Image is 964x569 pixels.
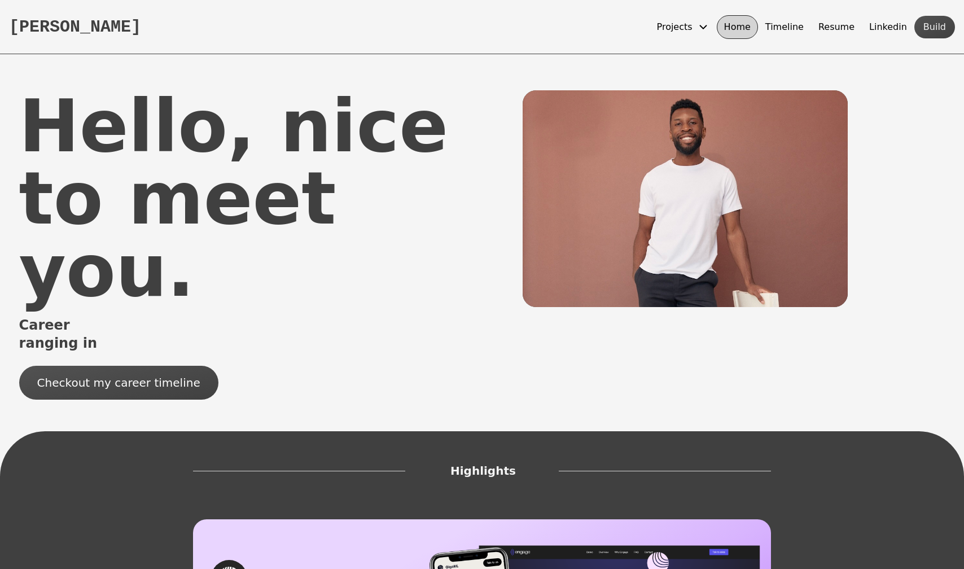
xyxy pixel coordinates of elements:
[862,15,914,39] button: Linkedin
[657,20,693,34] span: Projects
[758,15,811,39] button: Timeline
[19,90,523,307] div: Hello, nice to meet you.
[523,90,848,307] img: darrel_home.35f3a64193ee4a412503.jpeg
[19,316,128,352] span: Career ranging in
[9,17,141,37] button: [PERSON_NAME]
[811,15,862,39] button: Resume
[717,15,758,39] button: Home
[450,463,514,479] span: Highlights
[19,366,218,400] button: Checkout my career timeline
[914,16,955,38] button: Build
[650,15,717,39] button: Projects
